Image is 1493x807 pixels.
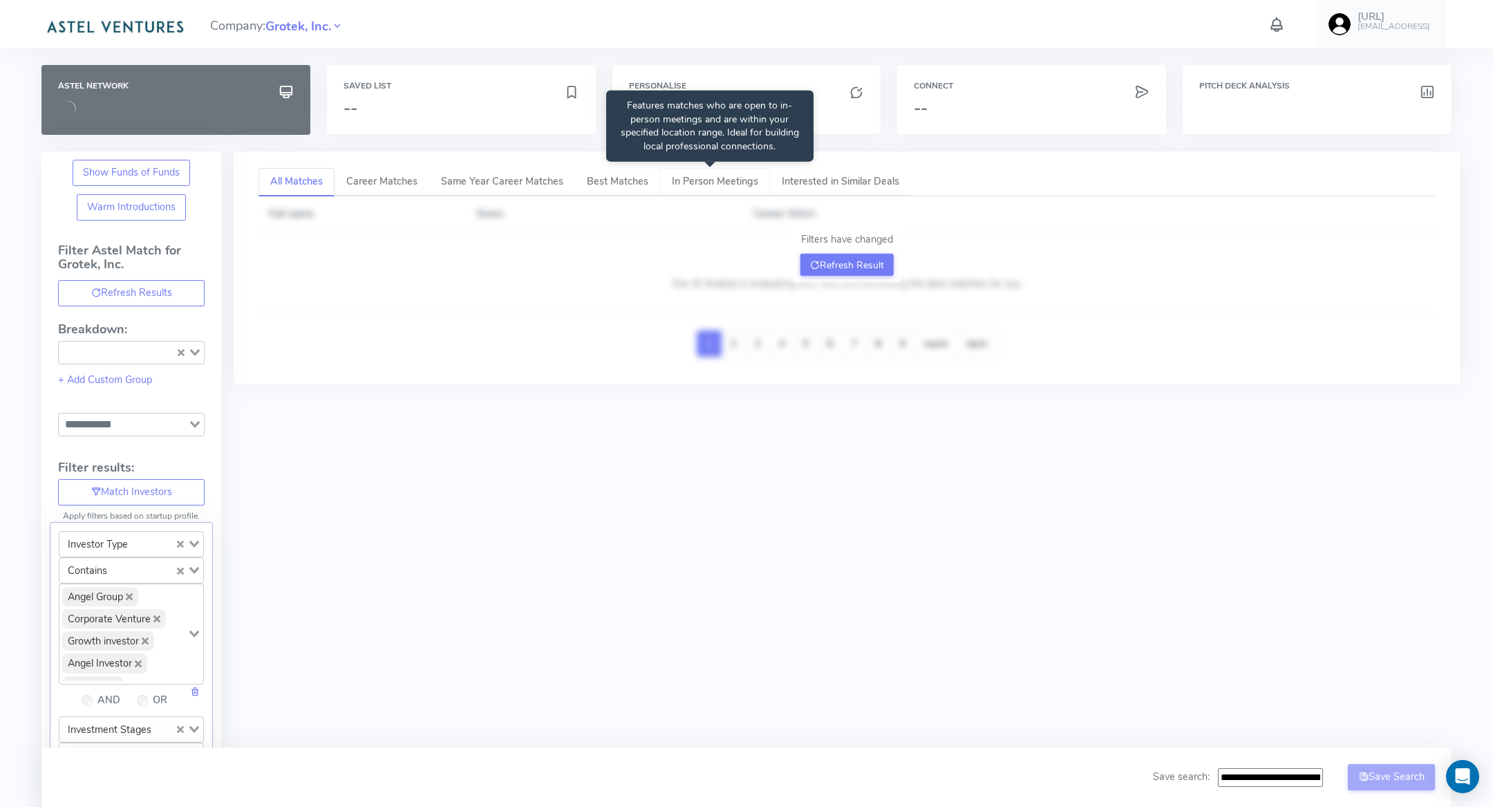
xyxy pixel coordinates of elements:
th: Career Match [743,196,1435,232]
img: user-image [1328,13,1351,35]
h6: Astel Network [58,82,294,91]
span: Save search: [1153,770,1210,783]
div: Search for option [58,341,205,364]
h6: Pitch Deck Analysis [1199,82,1435,91]
span: Investment Stages [62,720,157,739]
a: last [957,331,997,357]
a: Career Matches [335,168,429,196]
input: Search for option [158,720,173,739]
span: All Matches [270,174,323,188]
span: Same Year Career Matches [441,174,563,188]
span: -- [344,97,357,119]
a: 1 [697,331,722,357]
h4: Filter Astel Match for Grotek, Inc. [58,244,205,280]
a: + Add Custom Group [58,373,152,387]
span: Contains [62,746,113,766]
label: OR [153,693,167,708]
h3: -- [914,99,1149,117]
div: Search for option [59,743,204,769]
a: 7 [842,331,867,357]
h6: Personalise [629,82,865,91]
div: Search for option [59,584,204,685]
label: AND [97,693,120,708]
a: 5 [794,331,818,357]
span: In Person Meetings [672,174,758,188]
button: Refresh Result [800,254,894,276]
span: Investor Type [62,535,133,554]
input: Search for option [135,535,173,554]
p: Apply filters based on startup profile. [58,510,205,522]
input: Search for option [60,416,187,433]
a: Best Matches [575,168,660,196]
th: Score [466,196,742,232]
button: Deselect Corporate Venture [153,615,160,622]
th: Full name [259,196,466,232]
a: Delete this field [190,685,200,698]
span: Grotek, Inc. [265,17,331,36]
a: next [914,331,958,357]
h6: Saved List [344,82,579,91]
span: Growth investor [62,631,154,651]
button: Clear Selected [178,345,185,360]
span: Contains [62,561,113,580]
a: 9 [890,331,915,357]
p: Filters have changed [800,232,894,248]
div: Search for option [59,557,204,584]
a: 4 [769,331,794,357]
a: 2 [721,331,746,357]
a: Same Year Career Matches [429,168,575,196]
button: Refresh Results [58,280,205,306]
h4: Filter results: [58,461,205,475]
span: Company: [210,12,344,37]
div: Open Intercom Messenger [1446,760,1479,793]
button: Show Funds of Funds [73,160,191,186]
span: Micro VC [62,676,124,696]
button: Deselect Angel Investor [135,660,142,667]
input: Search for option [114,746,173,766]
a: 8 [866,331,891,357]
span: » [984,336,988,351]
a: Grotek, Inc. [265,17,331,34]
button: Match Investors [58,479,205,505]
h3: -- [629,99,865,117]
div: Search for option [59,531,204,557]
button: Warm Introductions [77,194,187,221]
span: Interested in Similar Deals [782,174,899,188]
a: Interested in Similar Deals [770,168,911,196]
a: In Person Meetings [660,168,770,196]
h6: Connect [914,82,1149,91]
div: Search for option [58,413,205,436]
a: 3 [745,331,770,357]
button: Clear Selected [177,563,184,578]
button: Deselect Growth investor [142,638,149,644]
span: Angel Investor [62,653,147,673]
button: Clear Selected [177,722,184,737]
input: Search for option [74,344,174,361]
a: 6 [818,331,843,357]
span: Angel Group [62,587,138,606]
h6: [EMAIL_ADDRESS] [1358,22,1430,31]
button: Deselect Angel Group [126,593,133,600]
span: Career Matches [346,174,417,188]
span: » [944,336,949,351]
h5: [URL] [1358,11,1430,23]
p: Our AI Analyst is evaluating your deal and identifying the best matches for you [673,277,1021,292]
span: Corporate Venture [62,609,166,629]
div: Search for option [59,716,204,743]
a: All Matches [259,168,335,196]
button: Clear Selected [177,537,184,552]
input: Search for option [114,561,173,580]
h4: Breakdown: [58,323,205,337]
span: Best Matches [587,174,648,188]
